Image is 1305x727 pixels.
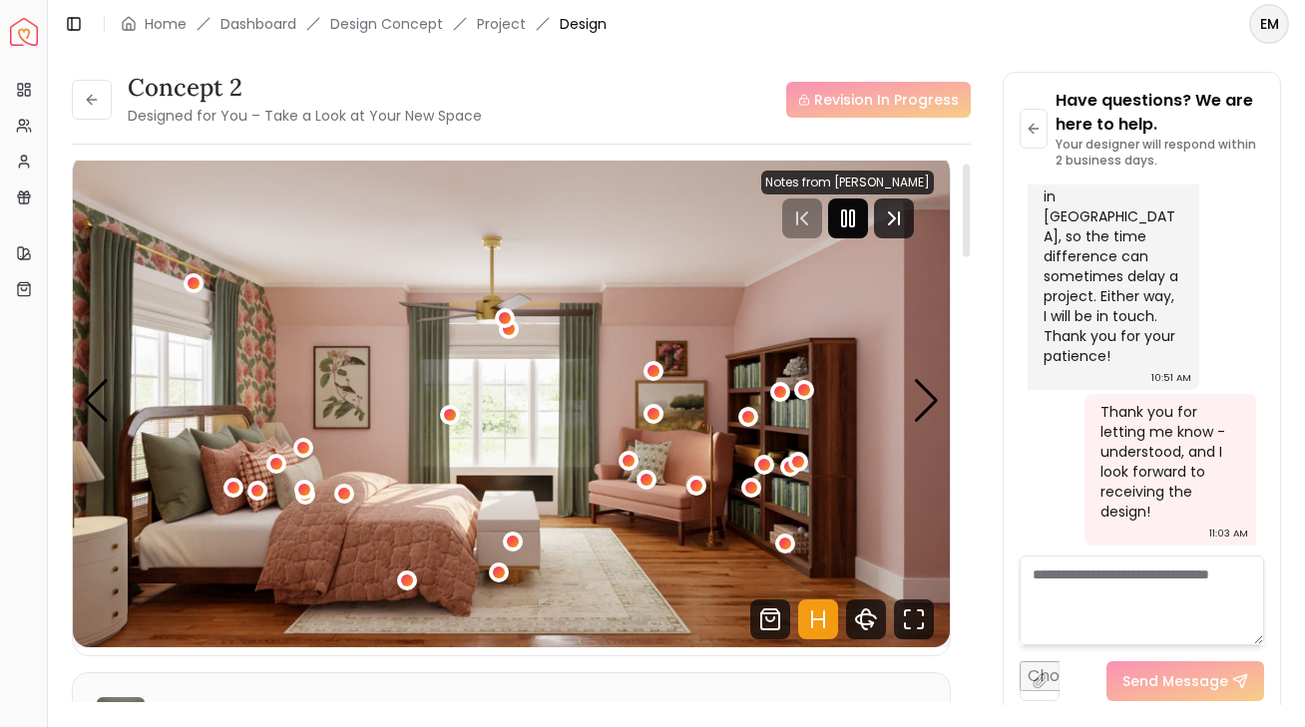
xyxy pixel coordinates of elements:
[1056,137,1264,169] p: Your designer will respond within 2 business days.
[1209,524,1248,544] div: 11:03 AM
[73,155,950,647] div: 1 / 5
[1056,89,1264,137] p: Have questions? We are here to help.
[73,155,950,647] img: Design Render 1
[1151,368,1191,388] div: 10:51 AM
[10,18,38,46] a: Spacejoy
[798,599,838,639] svg: Hotspots Toggle
[128,106,482,126] small: Designed for You – Take a Look at Your New Space
[330,14,443,34] li: Design Concept
[145,14,187,34] a: Home
[894,599,934,639] svg: Fullscreen
[560,14,607,34] span: Design
[1100,402,1236,522] div: Thank you for letting me know - understood, and I look forward to receiving the design!
[477,14,526,34] a: Project
[761,171,934,194] div: Notes from [PERSON_NAME]
[1251,6,1287,42] span: EM
[846,599,886,639] svg: 360 View
[913,379,940,423] div: Next slide
[220,14,296,34] a: Dashboard
[750,599,790,639] svg: Shop Products from this design
[121,14,607,34] nav: breadcrumb
[1249,4,1289,44] button: EM
[83,379,110,423] div: Previous slide
[73,155,950,647] div: Carousel
[874,198,914,238] svg: Next Track
[836,206,860,230] svg: Pause
[128,72,482,104] h3: concept 2
[10,18,38,46] img: Spacejoy Logo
